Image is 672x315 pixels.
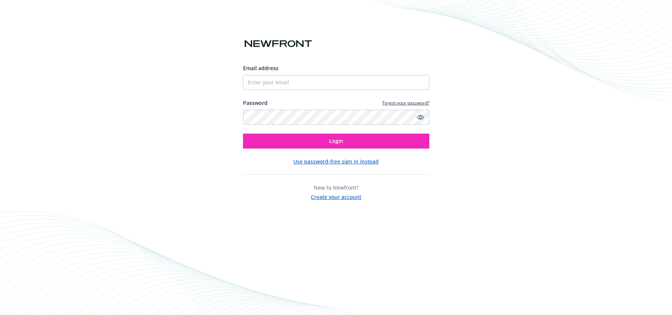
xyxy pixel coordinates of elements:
input: Enter your email [243,75,429,90]
a: Show password [416,113,425,122]
label: Password [243,99,268,107]
span: Email address [243,65,278,72]
span: New to Newfront? [314,184,359,191]
button: Use password-free sign in instead [293,157,379,165]
input: Enter your password [243,110,429,125]
img: Newfront logo [243,37,313,50]
button: Login [243,134,429,149]
a: Forgot your password? [382,100,429,106]
span: Login [329,137,343,144]
button: Create your account [311,191,361,201]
